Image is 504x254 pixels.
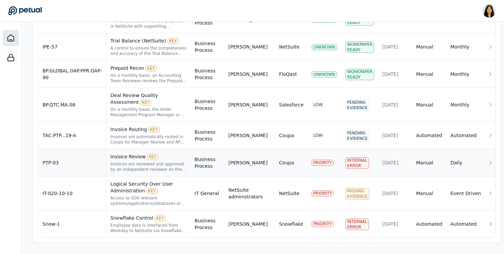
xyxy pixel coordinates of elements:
[38,211,106,238] td: Snow-1
[382,71,408,77] div: [DATE]
[110,126,187,133] div: Invoice Routing
[149,127,160,133] div: KEY
[110,181,187,194] div: Logical Security Over User Administration
[446,211,486,238] td: Automated
[110,107,187,118] div: On a monthly basis, the Order Management Program Manager or above reviews Closed/Won opportunitie...
[382,190,408,197] div: [DATE]
[446,33,486,61] td: Monthly
[191,177,224,211] td: IT General
[412,88,446,122] td: Manual
[279,132,294,139] div: Coupa
[191,88,224,122] td: Business Process
[229,221,268,227] div: [PERSON_NAME]
[191,149,224,177] td: Business Process
[38,88,106,122] td: BP.QTC.MA.08
[145,65,157,71] div: KEY
[229,101,268,108] div: [PERSON_NAME]
[38,122,106,149] td: TAC.PTP...19-A
[345,41,374,53] div: Workpaper Ready
[382,159,408,166] div: [DATE]
[312,132,324,138] div: LOW
[110,45,187,56] div: A control to ensure the completeness and accuracy of the Trial Balance report generated from NetS...
[38,33,106,61] td: IPE-57
[345,157,369,169] div: Internal Error
[345,99,369,111] div: Pending Evidence
[412,149,446,177] td: Manual
[312,102,324,108] div: LOW
[412,122,446,149] td: Automated
[412,33,446,61] td: Manual
[446,88,486,122] td: Monthly
[446,122,486,149] td: Automated
[191,122,224,149] td: Business Process
[110,92,187,105] div: Deal Review Quality Assessment
[412,177,446,211] td: Manual
[110,215,187,221] div: Snowflake Control
[155,215,166,221] div: KEY
[110,195,187,206] div: Access to SOX relevant systems/applications/databases are requested by the user(s), approved by a...
[191,61,224,88] td: Business Process
[110,153,187,160] div: Invoice Review
[38,149,106,177] td: PTP-03
[229,43,268,50] div: [PERSON_NAME]
[191,211,224,238] td: Business Process
[412,61,446,88] td: Manual
[382,221,408,227] div: [DATE]
[279,71,297,77] div: FloQast
[147,154,158,160] div: KEY
[110,65,187,71] div: Prepaid Recon
[110,223,187,233] div: Employee data is interfaced from Workday to NetSuite via Snowflake. The control ensures that key ...
[312,221,334,227] div: PRIORITY
[446,177,486,211] td: Event Driven
[382,132,408,139] div: [DATE]
[312,71,337,77] div: UNKNOWN
[279,101,304,108] div: Salesforce
[38,177,106,211] td: IT-020-10-10
[229,132,268,139] div: [PERSON_NAME]
[345,130,369,141] div: Pending Evidence
[345,188,369,199] div: Missing Evidence
[312,160,334,166] div: PRIORITY
[312,44,337,50] div: UNKNOWN
[3,50,19,66] a: SOC
[191,33,224,61] td: Business Process
[382,101,408,108] div: [DATE]
[279,159,294,166] div: Coupa
[279,190,299,197] div: NetSuite
[446,149,486,177] td: Daily
[446,61,486,88] td: Monthly
[147,188,158,194] div: KEY
[229,187,271,200] div: NetSuite administrators
[279,43,299,50] div: NetSuite
[110,73,187,84] div: On a monthly basis, an Accounting Team Reviewer reviews the Prepaid reconciliation, which include...
[167,38,179,44] div: KEY
[382,43,408,50] div: [DATE]
[110,37,187,44] div: Trial Balance (NetSuite)
[229,159,268,166] div: [PERSON_NAME]
[110,161,187,172] div: Invoices are reviewed and approved by an independent reviewer on the AP team. The independent rev...
[38,61,106,88] td: BP.GLOBAL.OAP.PPR.OAP-90
[8,6,42,15] a: Go to Dashboard
[229,71,268,77] div: [PERSON_NAME]
[110,18,187,29] div: Manual journal entries are prepared in NetSuite with supporting documentation including transacti...
[140,99,152,105] div: KEY
[279,221,303,227] div: Snowflake
[345,219,369,230] div: Internal Error
[312,190,334,196] div: PRIORITY
[345,69,374,80] div: Workpaper Ready
[110,134,187,145] div: Invoices are automatically routed in Coupa for Manager Review and AP Final approval. This ensures...
[3,30,19,46] a: Dashboard
[412,211,446,238] td: Automated
[482,4,496,18] img: Renee Park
